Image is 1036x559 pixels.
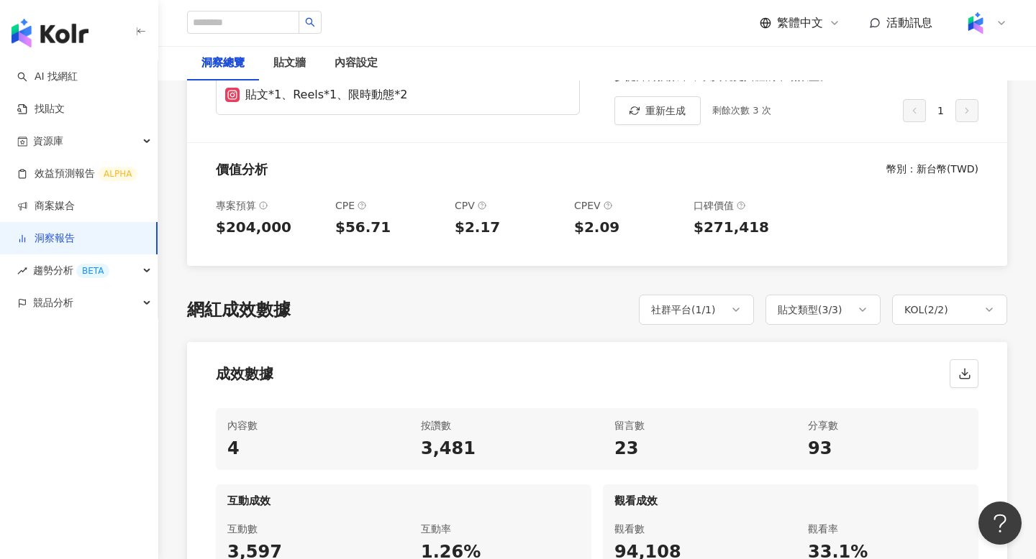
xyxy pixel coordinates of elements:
div: 按讚數 [421,417,580,434]
div: 專案預算 [216,197,324,214]
div: 價值分析 [216,160,268,178]
span: search [305,17,315,27]
a: 商案媒合 [17,199,75,213]
div: 1 [903,99,978,122]
div: 觀看率 [808,520,967,537]
span: 競品分析 [33,287,73,319]
div: BETA [76,264,109,278]
div: CPEV [574,197,682,214]
div: 貼文牆 [273,55,306,72]
div: 口碑價值 [694,197,801,214]
div: 內容數 [227,417,386,434]
iframe: Help Scout Beacon - Open [978,502,1022,545]
div: 4 [227,437,386,461]
div: 網紅成效數據 [187,298,291,323]
div: 3,481 [421,437,580,461]
span: 活動訊息 [886,16,932,29]
div: $2.09 [574,217,682,237]
div: CPE [335,197,443,214]
div: 93 [808,437,967,461]
div: 剩餘次數 3 次 [712,103,771,118]
div: $204,000 [216,217,324,237]
div: 互動率 [421,520,580,537]
div: 留言數 [614,417,773,434]
a: 找貼文 [17,102,65,116]
div: 洞察總覽 [201,55,245,72]
span: 資源庫 [33,125,63,157]
span: 繁體中文 [777,15,823,31]
button: 重新生成 [614,96,701,125]
a: searchAI 找網紅 [17,70,78,84]
img: logo [12,19,88,47]
div: 貼文類型 ( 3 / 3 ) [778,301,842,318]
a: 洞察報告 [17,231,75,246]
div: 觀看成效 [603,484,978,512]
span: 重新生成 [645,105,686,116]
div: $271,418 [694,217,801,237]
div: $56.71 [335,217,443,237]
div: 成效數據 [216,364,273,384]
div: 貼文*1、Reels*1、限時動態*2 [245,87,407,103]
div: 互動數 [227,520,386,537]
div: 社群平台 ( 1 / 1 ) [651,301,716,318]
div: 內容設定 [335,55,378,72]
div: KOL ( 2 / 2 ) [904,301,948,318]
a: 效益預測報告ALPHA [17,167,137,181]
span: rise [17,266,27,276]
div: 觀看數 [614,520,773,537]
div: 互動成效 [216,484,591,512]
div: $2.17 [455,217,563,237]
div: CPV [455,197,563,214]
div: 23 [614,437,773,461]
div: 分享數 [808,417,967,434]
span: 趨勢分析 [33,254,109,287]
img: Kolr%20app%20icon%20%281%29.png [962,9,989,37]
div: 幣別 ： 新台幣 ( TWD ) [886,162,978,177]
